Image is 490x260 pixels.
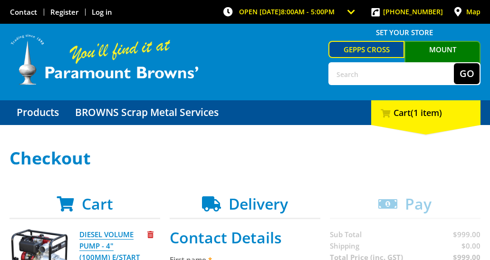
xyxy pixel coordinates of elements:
[10,33,200,86] img: Paramount Browns'
[329,63,454,84] input: Search
[328,25,480,40] span: Set your store
[404,41,480,73] a: Mount [PERSON_NAME]
[92,7,112,17] a: Log in
[82,193,113,214] span: Cart
[454,63,480,84] button: Go
[147,230,154,239] a: Remove from cart
[371,100,480,125] div: Cart
[68,100,226,125] a: Go to the BROWNS Scrap Metal Services page
[239,7,335,16] span: OPEN [DATE]
[170,229,320,247] h2: Contact Details
[10,149,480,168] h1: Checkout
[50,7,78,17] a: Go to the registration page
[229,193,288,214] span: Delivery
[10,100,66,125] a: Go to the Products page
[411,107,442,118] span: (1 item)
[328,41,404,58] a: Gepps Cross
[10,7,37,17] a: Go to the Contact page
[281,7,335,16] span: 8:00am - 5:00pm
